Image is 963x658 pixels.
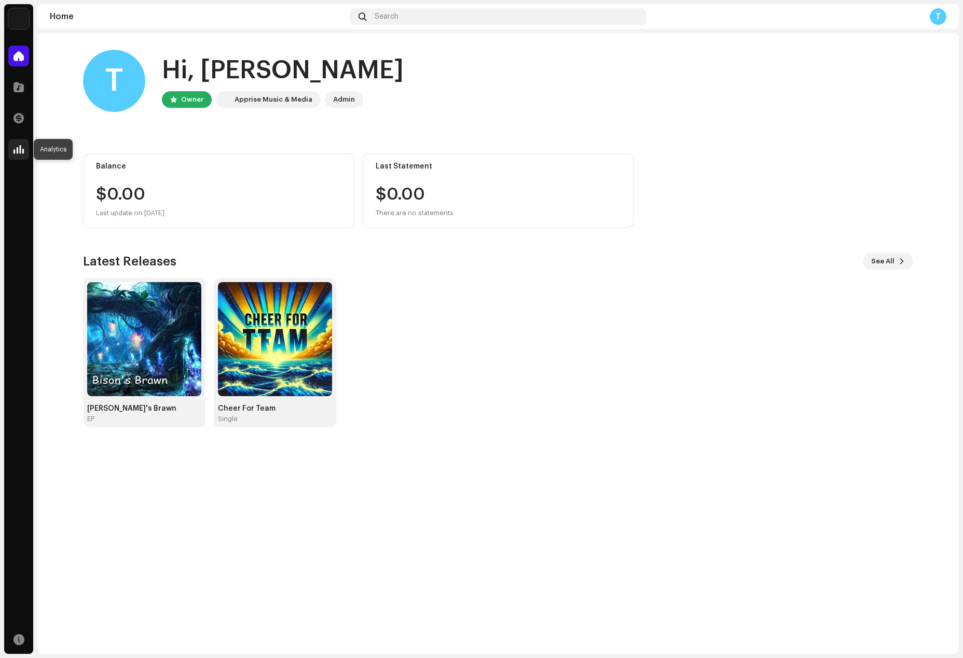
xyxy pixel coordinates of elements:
[87,415,94,423] div: EP
[8,8,29,29] img: 1c16f3de-5afb-4452-805d-3f3454e20b1b
[181,93,203,106] div: Owner
[218,404,332,413] div: Cheer For Team
[96,162,341,171] div: Balance
[87,404,201,413] div: [PERSON_NAME]'s Brawn
[83,50,145,112] div: T
[376,207,453,219] div: There are no statements
[218,93,230,106] img: 1c16f3de-5afb-4452-805d-3f3454e20b1b
[235,93,312,106] div: Apprise Music & Media
[218,415,238,423] div: Single
[871,251,895,272] span: See All
[218,282,332,396] img: 440d567c-e90a-4d42-a5a0-bb8c047c337a
[87,282,201,396] img: 0b53745a-8922-4e82-8656-fb08577f8ef5
[363,153,634,228] re-o-card-value: Last Statement
[96,207,341,219] div: Last update on [DATE]
[930,8,946,25] div: T
[863,253,913,270] button: See All
[333,93,355,106] div: Admin
[375,12,398,21] span: Search
[50,12,346,21] div: Home
[376,162,621,171] div: Last Statement
[83,153,354,228] re-o-card-value: Balance
[162,54,404,87] div: Hi, [PERSON_NAME]
[83,253,176,270] h3: Latest Releases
